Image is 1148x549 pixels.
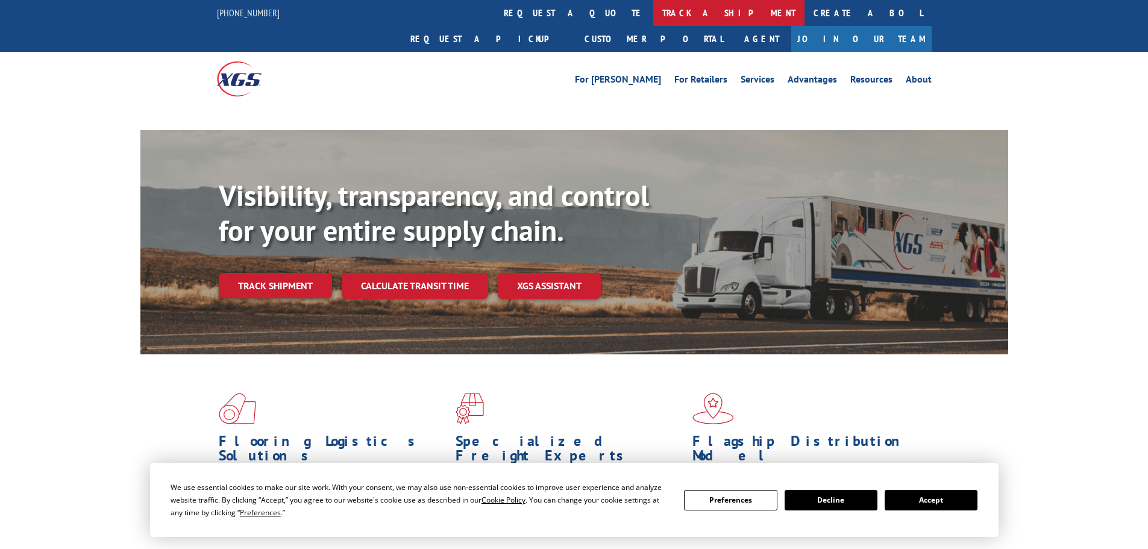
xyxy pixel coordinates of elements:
[217,7,280,19] a: [PHONE_NUMBER]
[692,434,920,469] h1: Flagship Distribution Model
[791,26,932,52] a: Join Our Team
[401,26,576,52] a: Request a pickup
[576,26,732,52] a: Customer Portal
[219,273,332,298] a: Track shipment
[456,393,484,424] img: xgs-icon-focused-on-flooring-red
[575,75,661,88] a: For [PERSON_NAME]
[885,490,977,510] button: Accept
[456,434,683,469] h1: Specialized Freight Experts
[785,490,877,510] button: Decline
[219,434,447,469] h1: Flooring Logistics Solutions
[219,177,649,249] b: Visibility, transparency, and control for your entire supply chain.
[850,75,892,88] a: Resources
[732,26,791,52] a: Agent
[692,393,734,424] img: xgs-icon-flagship-distribution-model-red
[498,273,601,299] a: XGS ASSISTANT
[684,490,777,510] button: Preferences
[674,75,727,88] a: For Retailers
[171,481,670,519] div: We use essential cookies to make our site work. With your consent, we may also use non-essential ...
[788,75,837,88] a: Advantages
[342,273,488,299] a: Calculate transit time
[481,495,525,505] span: Cookie Policy
[240,507,281,518] span: Preferences
[906,75,932,88] a: About
[741,75,774,88] a: Services
[219,393,256,424] img: xgs-icon-total-supply-chain-intelligence-red
[150,463,999,537] div: Cookie Consent Prompt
